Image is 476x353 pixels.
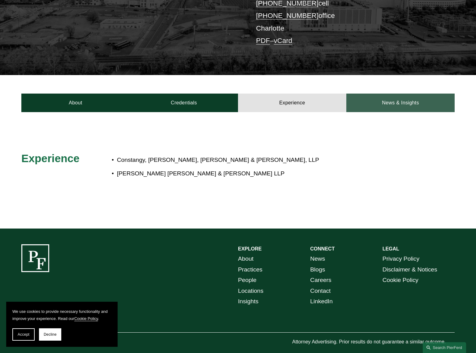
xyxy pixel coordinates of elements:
a: Cookie Policy [383,275,418,286]
strong: EXPLORE [238,246,262,251]
a: vCard [274,37,292,44]
p: [PERSON_NAME] [PERSON_NAME] & [PERSON_NAME] LLP [117,168,400,179]
a: Contact [310,286,331,296]
p: We use cookies to provide necessary functionality and improve your experience. Read our . [12,308,111,322]
a: Insights [238,296,258,307]
a: About [21,94,130,112]
a: Disclaimer & Notices [383,264,437,275]
a: Experience [238,94,346,112]
a: Locations [238,286,263,296]
p: Attorney Advertising. Prior results do not guarantee a similar outcome. [292,338,455,347]
a: [PHONE_NUMBER] [256,12,318,19]
a: About [238,254,253,264]
p: Constangy, [PERSON_NAME], [PERSON_NAME] & [PERSON_NAME], LLP [117,155,400,166]
span: Accept [18,332,29,337]
a: Cookie Policy [74,316,98,321]
button: Accept [12,328,35,341]
a: News [310,254,325,264]
a: News & Insights [346,94,455,112]
a: Careers [310,275,331,286]
span: Decline [44,332,57,337]
a: Credentials [130,94,238,112]
a: PDF [256,37,270,44]
a: Practices [238,264,262,275]
a: People [238,275,257,286]
button: Decline [39,328,61,341]
strong: LEGAL [383,246,399,251]
a: Search this site [423,342,466,353]
span: Experience [21,152,80,164]
a: Blogs [310,264,325,275]
section: Cookie banner [6,302,118,347]
a: LinkedIn [310,296,333,307]
strong: CONNECT [310,246,335,251]
a: Privacy Policy [383,254,419,264]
